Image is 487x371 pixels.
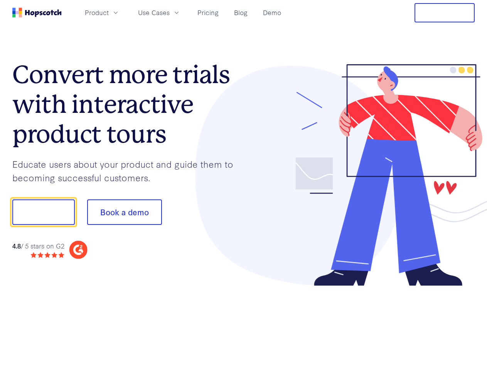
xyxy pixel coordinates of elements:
div: / 5 stars on G2 [12,241,64,251]
button: Use Cases [133,6,185,19]
p: Educate users about your product and guide them to becoming successful customers. [12,157,244,184]
span: Product [85,8,109,17]
button: Product [80,6,124,19]
h1: Convert more trials with interactive product tours [12,60,244,149]
a: Blog [231,6,251,19]
button: Show me! [12,199,75,225]
a: Home [12,8,62,17]
span: Use Cases [138,8,170,17]
button: Book a demo [87,199,162,225]
a: Demo [260,6,284,19]
button: Free Trial [415,3,475,22]
strong: 4.8 [12,241,21,250]
a: Pricing [194,6,222,19]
